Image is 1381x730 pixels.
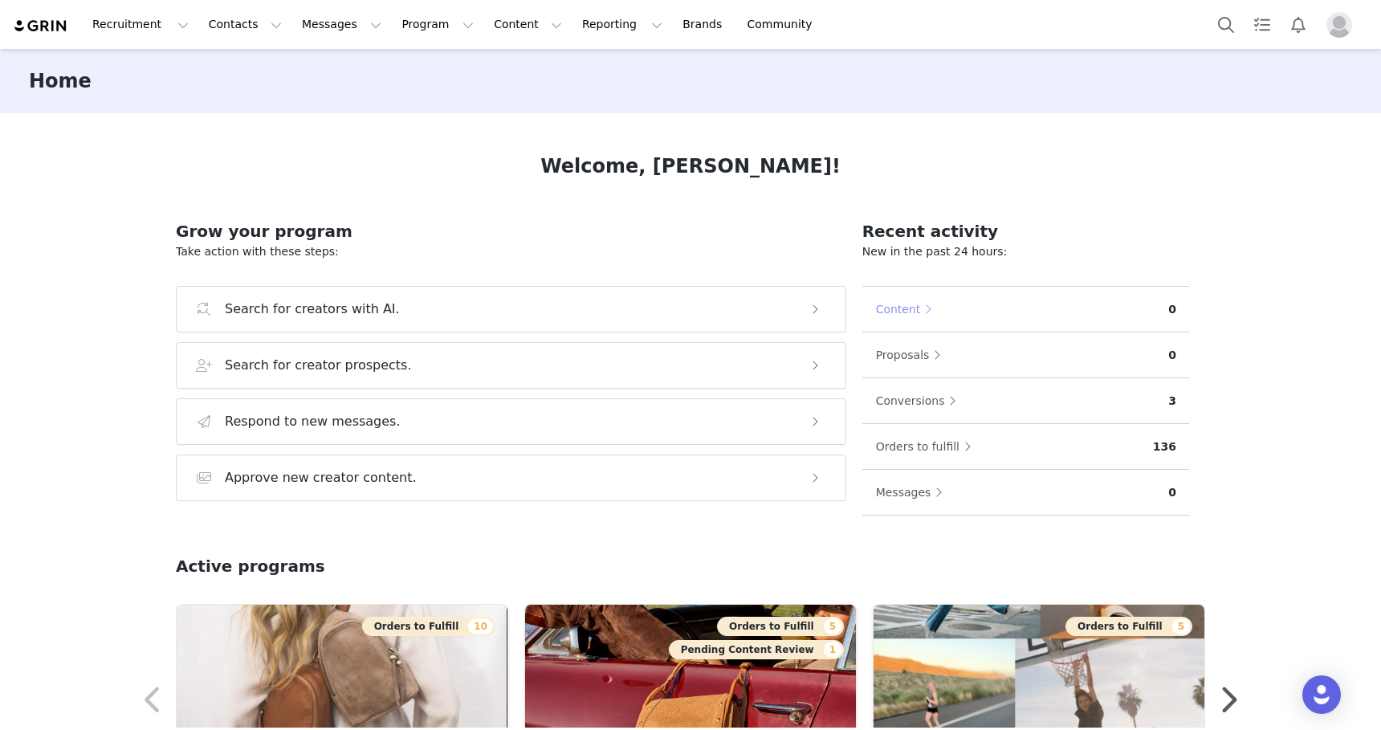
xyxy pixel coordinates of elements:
button: Recruitment [83,6,198,43]
button: Reporting [572,6,672,43]
p: 0 [1168,484,1176,501]
button: Notifications [1281,6,1316,43]
button: Search [1208,6,1244,43]
a: Tasks [1245,6,1280,43]
button: Content [875,296,941,322]
p: 136 [1153,438,1176,455]
p: 0 [1168,301,1176,318]
a: Community [738,6,829,43]
button: Messages [292,6,391,43]
h2: Recent activity [862,219,1189,243]
button: Conversions [875,388,965,414]
a: Brands [673,6,736,43]
button: Contacts [199,6,291,43]
h3: Search for creators with AI. [225,300,400,319]
button: Proposals [875,342,950,368]
h1: Welcome, [PERSON_NAME]! [540,152,841,181]
h3: Search for creator prospects. [225,356,412,375]
button: Orders to Fulfill10 [362,617,495,636]
p: Take action with these steps: [176,243,846,260]
button: Messages [875,479,951,505]
button: Program [392,6,483,43]
img: grin logo [13,18,69,34]
button: Orders to Fulfill5 [717,617,844,636]
h3: Home [29,67,92,96]
button: Profile [1317,12,1368,38]
p: 0 [1168,347,1176,364]
h2: Grow your program [176,219,846,243]
button: Orders to Fulfill5 [1065,617,1192,636]
h3: Approve new creator content. [225,468,417,487]
img: placeholder-profile.jpg [1326,12,1352,38]
button: Search for creator prospects. [176,342,846,389]
button: Orders to fulfill [875,434,980,459]
h2: Active programs [176,554,325,578]
button: Search for creators with AI. [176,286,846,332]
button: Respond to new messages. [176,398,846,445]
p: New in the past 24 hours: [862,243,1189,260]
button: Content [484,6,572,43]
h3: Respond to new messages. [225,412,401,431]
div: Open Intercom Messenger [1302,675,1341,714]
p: 3 [1168,393,1176,410]
button: Approve new creator content. [176,455,846,501]
button: Pending Content Review1 [669,640,844,659]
